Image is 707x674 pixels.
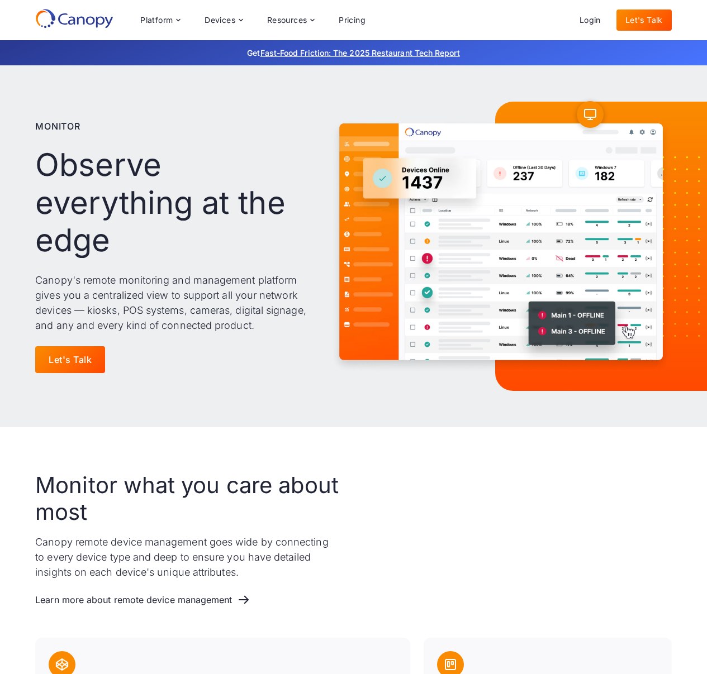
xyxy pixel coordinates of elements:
h1: Observe everything at the edge [35,146,308,259]
a: Learn more about remote device management [35,589,250,611]
p: Canopy's remote monitoring and management platform gives you a centralized view to support all yo... [35,273,308,333]
a: Let's Talk [616,9,672,31]
a: Let's Talk [35,346,105,373]
div: Learn more about remote device management [35,595,232,605]
p: Canopy remote device management goes wide by connecting to every device type and deep to ensure y... [35,534,339,580]
div: Resources [258,9,323,31]
a: Fast-Food Friction: The 2025 Restaurant Tech Report [260,48,460,58]
p: Monitor [35,119,80,133]
h2: Monitor what you care about most [35,472,339,525]
a: Login [571,9,610,31]
div: Platform [131,9,189,31]
div: Devices [196,9,252,31]
p: Get [80,47,628,59]
div: Devices [205,16,235,24]
div: Resources [267,16,307,24]
div: Platform [140,16,173,24]
a: Pricing [330,9,374,31]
